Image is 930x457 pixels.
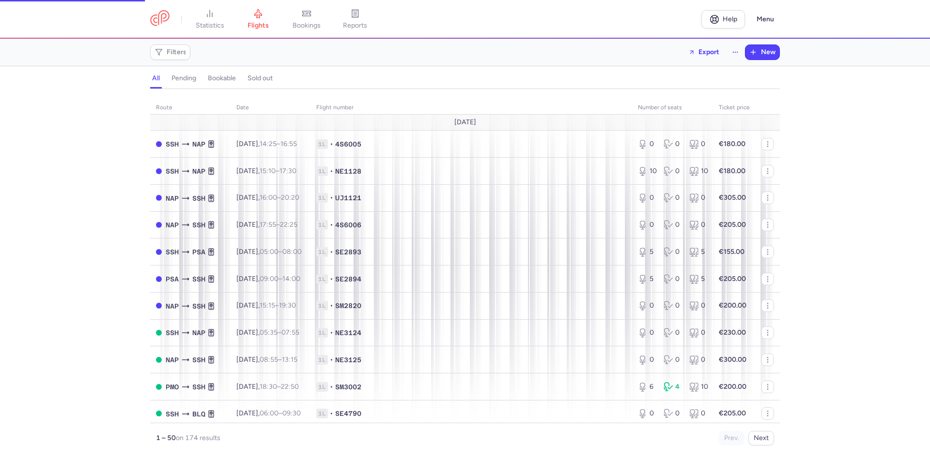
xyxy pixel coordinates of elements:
th: number of seats [632,101,713,115]
strong: €205.00 [719,221,746,229]
div: 0 [689,409,707,418]
span: SSH [192,220,205,230]
div: 5 [638,274,656,284]
time: 14:25 [260,140,277,148]
span: SSH [192,301,205,311]
th: date [231,101,310,115]
span: [DATE] [454,118,476,126]
span: 1L [316,382,328,392]
div: 0 [638,193,656,203]
button: Prev. [719,431,744,445]
strong: €300.00 [719,355,746,364]
div: 0 [689,220,707,230]
span: – [260,193,299,202]
th: Flight number [310,101,632,115]
div: 0 [664,409,682,418]
span: Sharm el-Sheikh International Airport, Sharm el-Sheikh, Egypt [166,409,179,419]
div: 0 [638,220,656,230]
time: 15:15 [260,301,275,310]
span: CLOSED [156,222,162,228]
div: 0 [664,274,682,284]
span: UJ1121 [335,193,361,203]
span: [DATE], [236,167,296,175]
span: 1L [316,166,328,176]
span: – [260,221,297,229]
span: Capodichino, Napoli, Italy [192,139,205,149]
span: NE3124 [335,328,361,338]
span: 1L [316,355,328,365]
span: 4S6006 [335,220,361,230]
time: 09:30 [282,409,301,417]
span: • [330,166,333,176]
strong: €205.00 [719,275,746,283]
strong: €230.00 [719,328,746,337]
div: 0 [664,166,682,176]
span: New [761,48,775,56]
span: – [260,248,302,256]
span: – [260,383,299,391]
span: 4S6005 [335,139,361,149]
time: 08:00 [282,248,302,256]
span: – [260,409,301,417]
time: 18:30 [260,383,277,391]
div: 0 [689,301,707,310]
span: Capodichino, Napoli, Italy [166,301,179,311]
span: • [330,382,333,392]
span: SE2894 [335,274,361,284]
div: 0 [664,220,682,230]
time: 07:55 [281,328,299,337]
button: Export [682,44,726,60]
a: CitizenPlane red outlined logo [150,10,170,28]
th: Ticket price [713,101,756,115]
span: 1L [316,193,328,203]
a: reports [331,9,379,30]
div: 5 [689,274,707,284]
span: [DATE], [236,383,299,391]
div: 0 [664,193,682,203]
div: 0 [664,328,682,338]
span: 1L [316,409,328,418]
span: [DATE], [236,328,299,337]
span: CLOSED [156,168,162,174]
span: Capodichino, Napoli, Italy [192,327,205,338]
span: [DATE], [236,193,299,202]
div: 5 [638,247,656,257]
time: 14:00 [282,275,300,283]
span: SM3002 [335,382,361,392]
span: CLOSED [156,276,162,282]
div: 0 [689,193,707,203]
strong: €180.00 [719,167,745,175]
div: 0 [638,139,656,149]
strong: €180.00 [719,140,745,148]
button: New [745,45,779,59]
time: 08:55 [260,355,278,364]
h4: sold out [248,74,273,83]
span: Capodichino, Napoli, Italy [166,193,179,204]
span: • [330,328,333,338]
span: – [260,167,296,175]
span: SSH [192,274,205,284]
span: CLOSED [156,249,162,255]
div: 10 [689,382,707,392]
span: Sharm el-Sheikh International Airport, Sharm el-Sheikh, Egypt [166,327,179,338]
span: 1L [316,274,328,284]
span: – [260,140,297,148]
span: – [260,301,296,310]
span: SSH [192,193,205,204]
a: Help [701,10,745,29]
a: flights [234,9,282,30]
th: route [150,101,231,115]
time: 09:00 [260,275,279,283]
div: 0 [664,355,682,365]
time: 22:50 [281,383,299,391]
strong: €205.00 [719,409,746,417]
button: Menu [751,10,780,29]
h4: bookable [208,74,236,83]
span: SM2820 [335,301,361,310]
span: Capodichino, Napoli, Italy [166,354,179,365]
div: 0 [689,328,707,338]
time: 16:00 [260,193,277,202]
span: CLOSED [156,195,162,201]
span: NE1128 [335,166,361,176]
span: – [260,328,299,337]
